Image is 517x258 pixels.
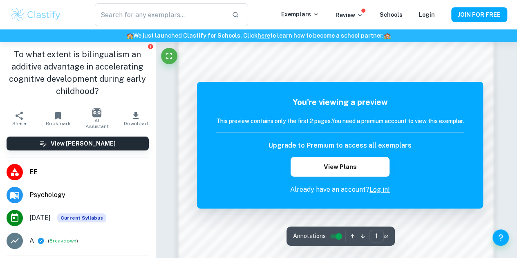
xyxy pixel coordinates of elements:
img: AI Assistant [92,108,101,117]
span: / 2 [384,233,388,240]
span: Share [12,121,26,126]
h5: You're viewing a preview [216,96,464,108]
span: Current Syllabus [57,213,106,222]
span: Download [124,121,148,126]
a: Login [419,11,435,18]
p: A [29,236,34,246]
button: Download [116,107,155,130]
span: [DATE] [29,213,51,223]
span: Annotations [293,232,326,240]
h6: Upgrade to Premium to access all exemplars [269,141,412,150]
h6: This preview contains only the first 2 pages. You need a premium account to view this exemplar. [216,117,464,126]
p: Exemplars [281,10,319,19]
span: 🏫 [126,32,133,39]
p: Already have an account? [216,185,464,195]
span: Bookmark [46,121,71,126]
button: Bookmark [39,107,78,130]
button: View Plans [291,157,389,177]
span: Psychology [29,190,149,200]
span: EE [29,167,149,177]
button: Breakdown [49,237,76,245]
span: ( ) [48,237,78,245]
h6: View [PERSON_NAME] [51,139,116,148]
img: Clastify logo [10,7,62,23]
button: JOIN FOR FREE [451,7,507,22]
button: Report issue [148,43,154,49]
span: AI Assistant [83,118,112,129]
a: Log in! [369,186,390,193]
button: Help and Feedback [492,229,509,246]
a: here [257,32,270,39]
a: Schools [380,11,403,18]
span: 🏫 [384,32,391,39]
button: AI Assistant [78,107,116,130]
p: Review [336,11,363,20]
button: View [PERSON_NAME] [7,137,149,150]
input: Search for any exemplars... [95,3,226,26]
h1: To what extent is bilingualism an additive advantage in accelerating cognitive development during... [7,48,149,97]
h6: We just launched Clastify for Schools. Click to learn how to become a school partner. [2,31,515,40]
div: This exemplar is based on the current syllabus. Feel free to refer to it for inspiration/ideas wh... [57,213,106,222]
button: Fullscreen [161,48,177,64]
